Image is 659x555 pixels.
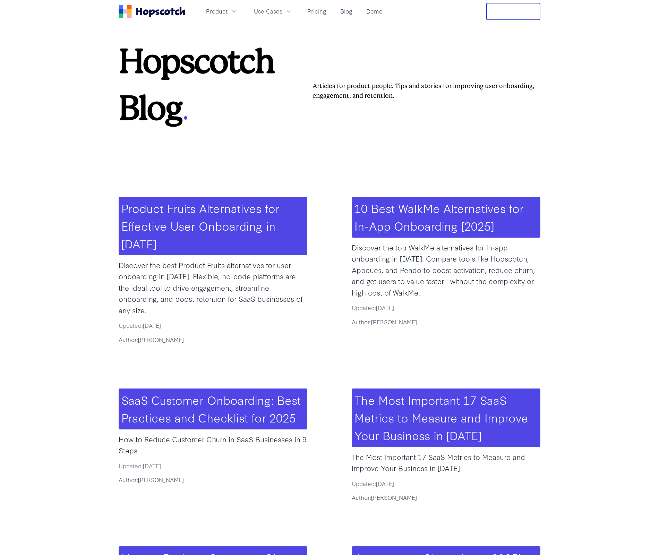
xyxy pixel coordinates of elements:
[301,81,540,101] h2: Articles for product people. Tips and stories for improving user onboarding, engagement, and rete...
[119,462,307,470] div: Updated:
[354,391,528,443] a: The Most Important 17 SaaS Metrics to Measure and Improve Your Business in [DATE]
[254,7,282,16] span: Use Cases
[250,6,296,17] button: Use Cases
[121,391,301,426] a: SaaS Customer Onboarding: Best Practices and Checklist for 2025
[119,476,307,484] div: Author: [PERSON_NAME]
[181,79,188,129] span: .
[143,462,161,470] time: [DATE]
[202,6,241,17] button: Product
[486,3,540,20] button: Free Trial
[119,259,307,316] p: Discover the best Product Fruits alternatives for user onboarding in [DATE]. Flexible, no-code pl...
[119,335,307,344] div: Author: [PERSON_NAME]
[376,304,394,311] time: [DATE]
[119,321,307,330] div: Updated:
[363,6,385,17] a: Demo
[352,318,540,326] div: Author: [PERSON_NAME]
[121,199,280,251] a: Product Fruits Alternatives for Effective User Onboarding in [DATE]
[352,493,540,502] div: Author: [PERSON_NAME]
[143,321,161,329] time: [DATE]
[206,7,228,16] span: Product
[337,6,355,17] a: Blog
[352,479,540,488] div: Updated:
[352,242,540,298] p: Discover the top WalkMe alternatives for in-app onboarding in [DATE]. Compare tools like Hopscotc...
[354,199,524,234] a: 10 Best WalkMe Alternatives for In-App Onboarding [2025]
[119,5,185,18] a: Home
[352,451,540,474] p: The Most Important 17 SaaS Metrics to Measure and Improve Your Business in [DATE]
[376,479,394,487] time: [DATE]
[352,304,540,312] div: Updated:
[119,45,301,130] h1: Hopscotch Blog
[305,6,329,17] a: Pricing
[119,434,307,456] p: How to Reduce Customer Churn in SaaS Businesses in 9 Steps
